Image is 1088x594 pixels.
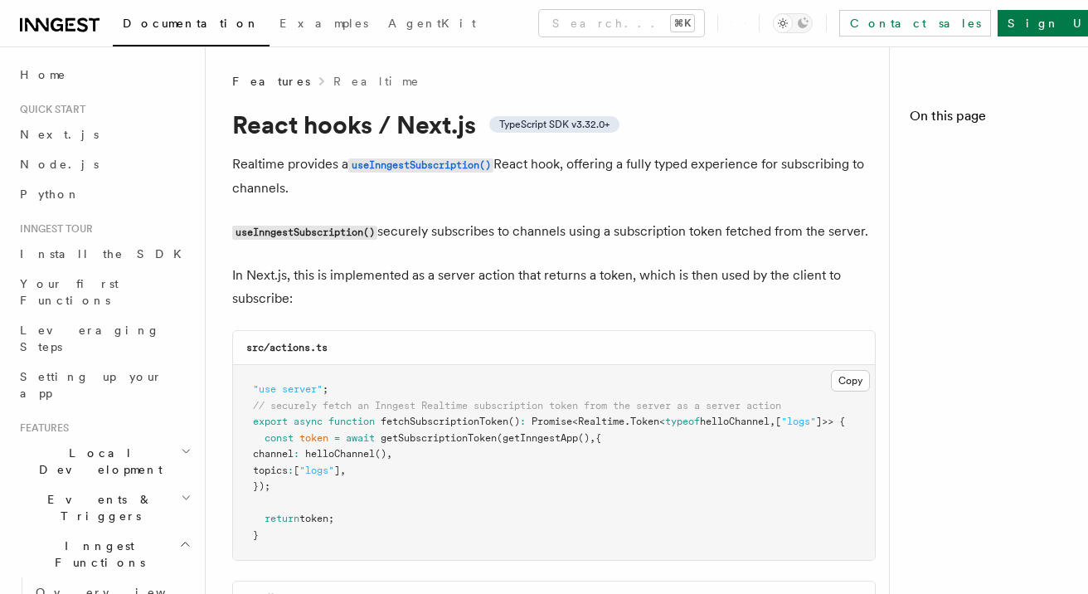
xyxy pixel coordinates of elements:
span: typeof [665,416,700,427]
span: ]>> { [816,416,845,427]
span: : [288,465,294,476]
span: () [578,432,590,444]
span: Install the SDK [20,247,192,260]
span: Events & Triggers [13,491,181,524]
a: Python [13,179,195,209]
span: fetchSubscriptionToken [381,416,508,427]
span: function [328,416,375,427]
span: topics [253,465,288,476]
a: Home [13,60,195,90]
span: export [253,416,288,427]
span: Inngest Functions [13,538,179,571]
span: await [346,432,375,444]
span: getInngestApp [503,432,578,444]
span: token [299,432,328,444]
p: In Next.js, this is implemented as a server action that returns a token, which is then used by th... [232,264,876,310]
span: "logs" [299,465,334,476]
span: : [520,416,526,427]
span: ( [497,432,503,444]
span: // securely fetch an Inngest Realtime subscription token from the server as a server action [253,400,781,411]
a: Install the SDK [13,239,195,269]
span: Python [20,187,80,201]
span: channel [253,448,294,460]
span: () [375,448,386,460]
span: Realtime [578,416,624,427]
span: , [590,432,595,444]
span: getSubscriptionToken [381,432,497,444]
a: Documentation [113,5,270,46]
span: return [265,513,299,524]
span: Setting up your app [20,370,163,400]
a: Next.js [13,119,195,149]
a: Contact sales [839,10,991,37]
span: Inngest tour [13,222,93,236]
a: useInngestSubscription() [348,156,493,172]
a: Your first Functions [13,269,195,315]
h4: On this page [910,106,1068,133]
span: [ [775,416,781,427]
span: < [659,416,665,427]
span: }); [253,480,270,492]
span: Local Development [13,445,181,478]
span: . [624,416,630,427]
span: Token [630,416,659,427]
span: Features [13,421,69,435]
button: Events & Triggers [13,484,195,531]
span: Documentation [123,17,260,30]
span: Your first Functions [20,277,119,307]
span: const [265,432,294,444]
a: Examples [270,5,378,45]
code: useInngestSubscription() [232,226,377,240]
a: Node.js [13,149,195,179]
span: } [253,529,259,541]
span: "logs" [781,416,816,427]
span: helloChannel [700,416,770,427]
a: AgentKit [378,5,486,45]
span: Node.js [20,158,99,171]
span: "use server" [253,383,323,395]
span: Features [232,73,310,90]
span: TypeScript SDK v3.32.0+ [499,118,610,131]
a: Realtime [333,73,420,90]
span: () [508,416,520,427]
span: Examples [279,17,368,30]
h1: React hooks / Next.js [232,110,876,139]
span: , [770,416,775,427]
kbd: ⌘K [671,15,694,32]
span: Next.js [20,128,99,141]
a: Setting up your app [13,362,195,408]
span: Leveraging Steps [20,324,160,353]
span: ] [334,465,340,476]
span: helloChannel [305,448,375,460]
span: , [386,448,392,460]
span: : [294,448,299,460]
span: ; [323,383,328,395]
span: AgentKit [388,17,476,30]
span: { [595,432,601,444]
code: useInngestSubscription() [348,158,493,173]
button: Copy [831,370,870,392]
code: src/actions.ts [246,342,328,353]
button: Toggle dark mode [773,13,813,33]
a: Leveraging Steps [13,315,195,362]
button: Inngest Functions [13,531,195,577]
p: Realtime provides a React hook, offering a fully typed experience for subscribing to channels. [232,153,876,200]
button: Local Development [13,438,195,484]
span: token; [299,513,334,524]
span: < [572,416,578,427]
span: async [294,416,323,427]
span: , [340,465,346,476]
span: = [334,432,340,444]
span: Promise [532,416,572,427]
span: Quick start [13,103,85,116]
span: [ [294,465,299,476]
span: Home [20,66,66,83]
button: Search...⌘K [539,10,704,37]
p: securely subscribes to channels using a subscription token fetched from the server. [232,220,876,244]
